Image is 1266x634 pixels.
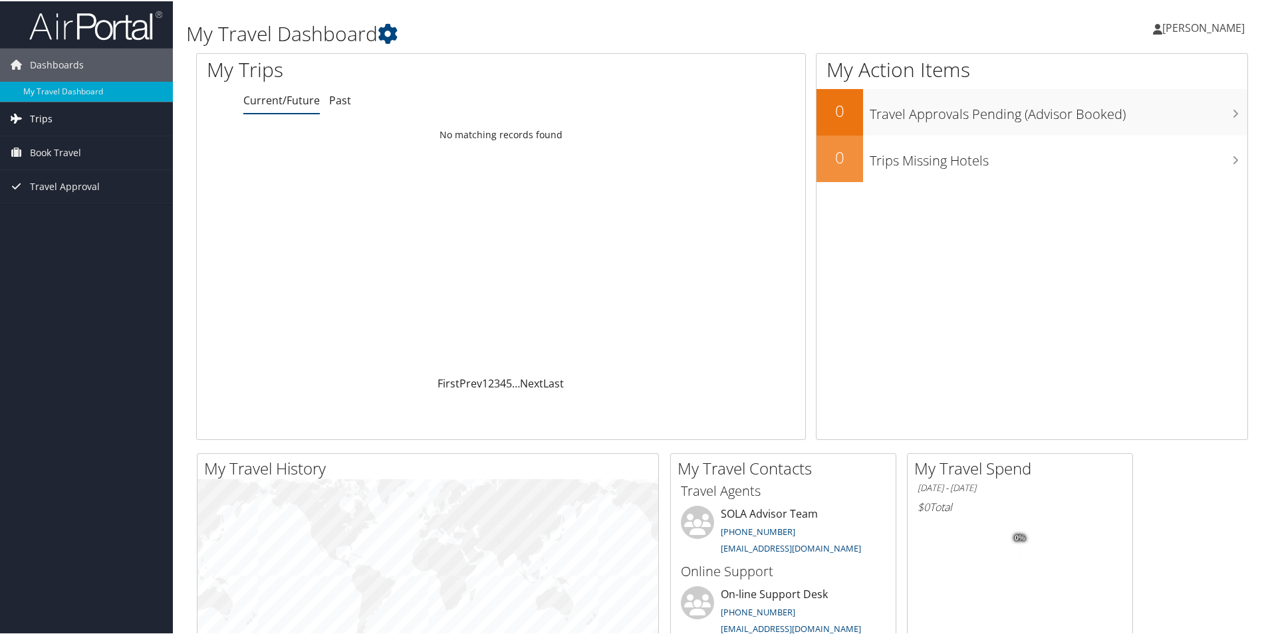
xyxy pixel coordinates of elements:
[543,375,564,389] a: Last
[678,456,896,478] h2: My Travel Contacts
[243,92,320,106] a: Current/Future
[207,54,542,82] h1: My Trips
[681,561,886,580] h3: Online Support
[1015,533,1025,541] tspan: 0%
[721,621,861,633] a: [EMAIL_ADDRESS][DOMAIN_NAME]
[29,9,162,40] img: airportal-logo.png
[488,375,494,389] a: 2
[674,504,892,559] li: SOLA Advisor Team
[30,135,81,168] span: Book Travel
[438,375,459,389] a: First
[506,375,512,389] a: 5
[870,97,1247,122] h3: Travel Approvals Pending (Advisor Booked)
[1162,19,1245,34] span: [PERSON_NAME]
[1153,7,1258,47] a: [PERSON_NAME]
[817,98,863,121] h2: 0
[681,480,886,499] h3: Travel Agents
[918,498,1122,513] h6: Total
[918,498,930,513] span: $0
[721,524,795,536] a: [PHONE_NUMBER]
[721,541,861,553] a: [EMAIL_ADDRESS][DOMAIN_NAME]
[204,456,658,478] h2: My Travel History
[30,47,84,80] span: Dashboards
[817,54,1247,82] h1: My Action Items
[494,375,500,389] a: 3
[329,92,351,106] a: Past
[817,134,1247,181] a: 0Trips Missing Hotels
[512,375,520,389] span: …
[30,101,53,134] span: Trips
[870,144,1247,169] h3: Trips Missing Hotels
[918,480,1122,493] h6: [DATE] - [DATE]
[817,88,1247,134] a: 0Travel Approvals Pending (Advisor Booked)
[817,145,863,167] h2: 0
[500,375,506,389] a: 4
[197,122,805,146] td: No matching records found
[520,375,543,389] a: Next
[721,605,795,617] a: [PHONE_NUMBER]
[30,169,100,202] span: Travel Approval
[186,19,901,47] h1: My Travel Dashboard
[914,456,1132,478] h2: My Travel Spend
[482,375,488,389] a: 1
[459,375,482,389] a: Prev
